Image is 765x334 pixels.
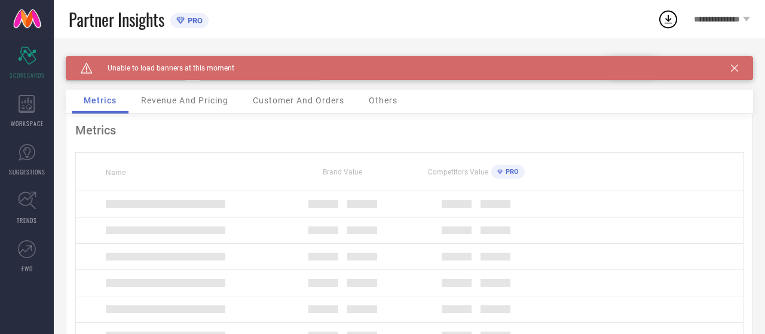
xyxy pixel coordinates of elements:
[66,56,185,65] div: Brand
[22,264,33,273] span: FWD
[75,123,743,137] div: Metrics
[503,168,519,176] span: PRO
[9,167,45,176] span: SUGGESTIONS
[84,96,117,105] span: Metrics
[141,96,228,105] span: Revenue And Pricing
[428,168,488,176] span: Competitors Value
[10,71,45,79] span: SCORECARDS
[253,96,344,105] span: Customer And Orders
[17,216,37,225] span: TRENDS
[323,168,362,176] span: Brand Value
[369,96,397,105] span: Others
[106,168,126,177] span: Name
[657,8,679,30] div: Open download list
[69,7,164,32] span: Partner Insights
[185,16,203,25] span: PRO
[93,64,234,72] span: Unable to load banners at this moment
[11,119,44,128] span: WORKSPACE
